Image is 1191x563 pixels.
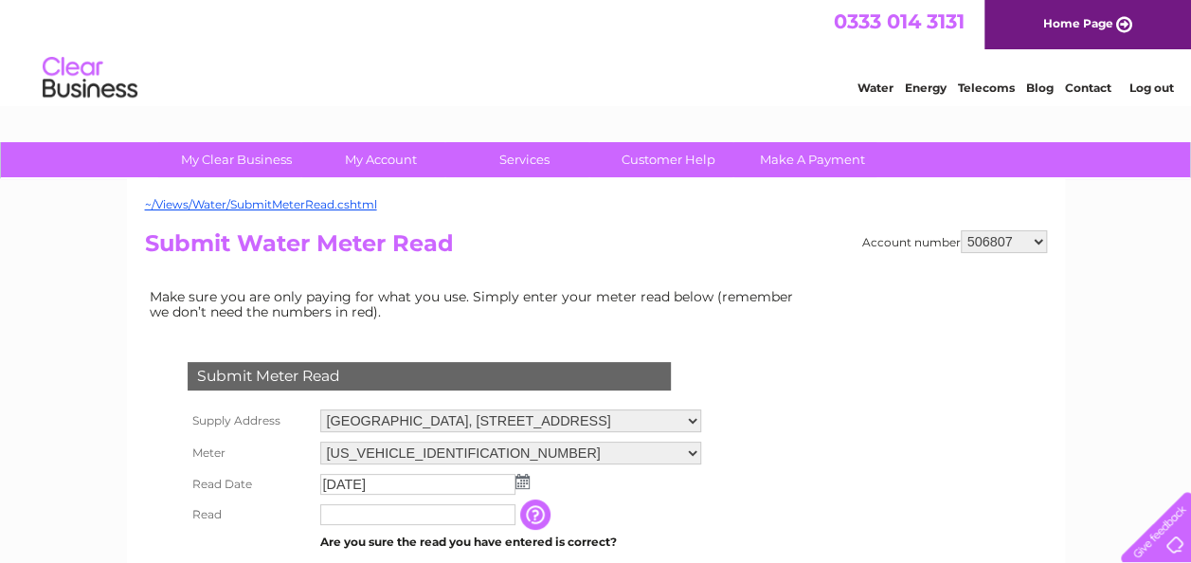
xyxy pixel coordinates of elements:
[834,9,965,33] a: 0333 014 3131
[1128,81,1173,95] a: Log out
[183,437,316,469] th: Meter
[1065,81,1111,95] a: Contact
[145,230,1047,266] h2: Submit Water Meter Read
[145,197,377,211] a: ~/Views/Water/SubmitMeterRead.cshtml
[183,499,316,530] th: Read
[515,474,530,489] img: ...
[520,499,554,530] input: Information
[188,362,671,390] div: Submit Meter Read
[958,81,1015,95] a: Telecoms
[183,469,316,499] th: Read Date
[446,142,603,177] a: Services
[316,530,706,554] td: Are you sure the read you have entered is correct?
[149,10,1044,92] div: Clear Business is a trading name of Verastar Limited (registered in [GEOGRAPHIC_DATA] No. 3667643...
[905,81,947,95] a: Energy
[1026,81,1054,95] a: Blog
[183,405,316,437] th: Supply Address
[590,142,747,177] a: Customer Help
[862,230,1047,253] div: Account number
[42,49,138,107] img: logo.png
[734,142,891,177] a: Make A Payment
[158,142,315,177] a: My Clear Business
[857,81,893,95] a: Water
[302,142,459,177] a: My Account
[145,284,808,324] td: Make sure you are only paying for what you use. Simply enter your meter read below (remember we d...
